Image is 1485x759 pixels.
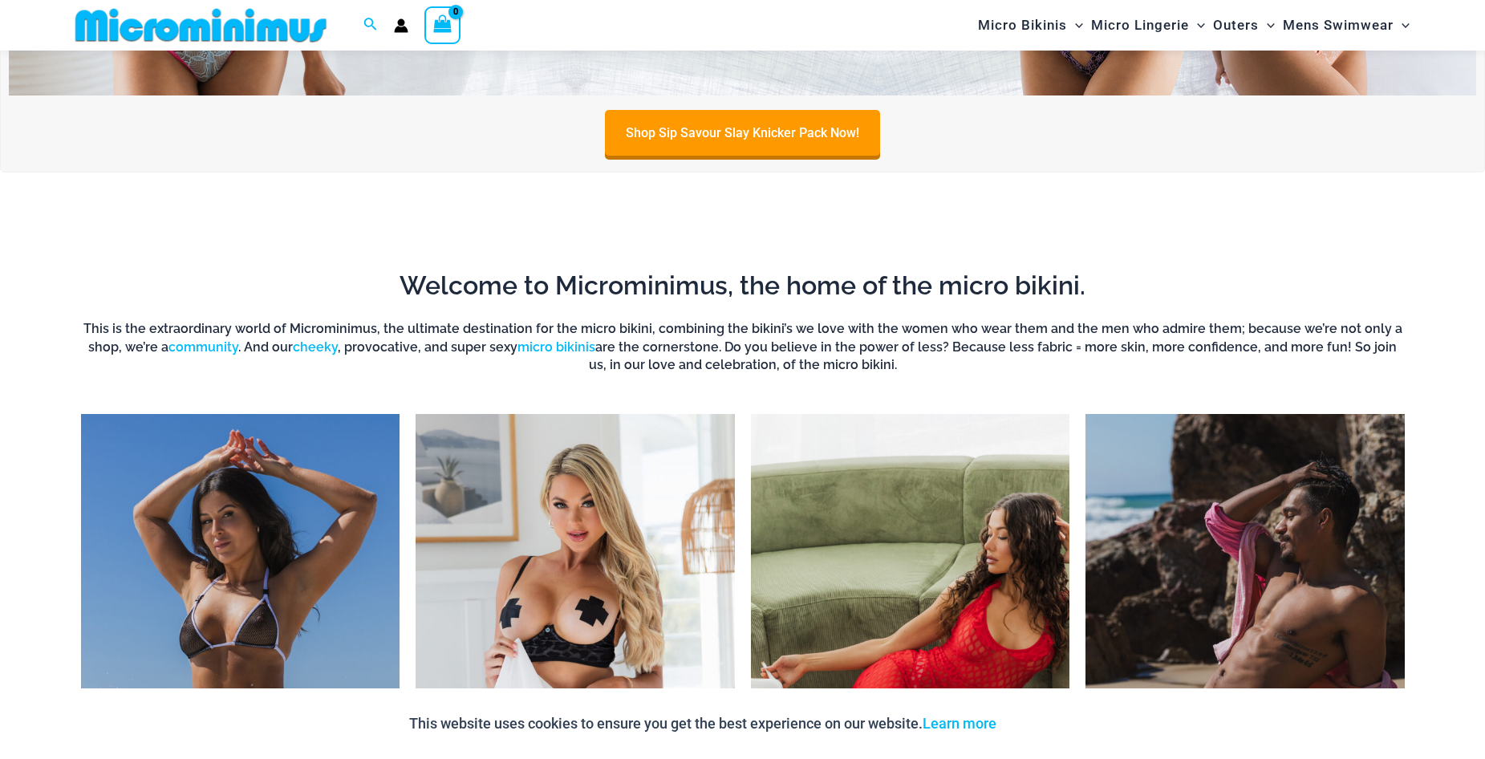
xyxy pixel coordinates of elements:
[1279,5,1414,46] a: Mens SwimwearMenu ToggleMenu Toggle
[1259,5,1275,46] span: Menu Toggle
[1213,5,1259,46] span: Outers
[409,712,996,736] p: This website uses cookies to ensure you get the best experience on our website.
[1394,5,1410,46] span: Menu Toggle
[974,5,1087,46] a: Micro BikinisMenu ToggleMenu Toggle
[1189,5,1205,46] span: Menu Toggle
[978,5,1067,46] span: Micro Bikinis
[1091,5,1189,46] span: Micro Lingerie
[424,6,461,43] a: View Shopping Cart, empty
[1008,704,1077,743] button: Accept
[168,339,238,355] a: community
[517,339,595,355] a: micro bikinis
[81,320,1405,374] h6: This is the extraordinary world of Microminimus, the ultimate destination for the micro bikini, c...
[1209,5,1279,46] a: OutersMenu ToggleMenu Toggle
[363,15,378,35] a: Search icon link
[1283,5,1394,46] span: Mens Swimwear
[972,2,1417,48] nav: Site Navigation
[69,7,333,43] img: MM SHOP LOGO FLAT
[293,339,338,355] a: cheeky
[1087,5,1209,46] a: Micro LingerieMenu ToggleMenu Toggle
[1067,5,1083,46] span: Menu Toggle
[81,269,1405,302] h2: Welcome to Microminimus, the home of the micro bikini.
[923,715,996,732] a: Learn more
[605,110,880,156] a: Shop Sip Savour Slay Knicker Pack Now!
[394,18,408,33] a: Account icon link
